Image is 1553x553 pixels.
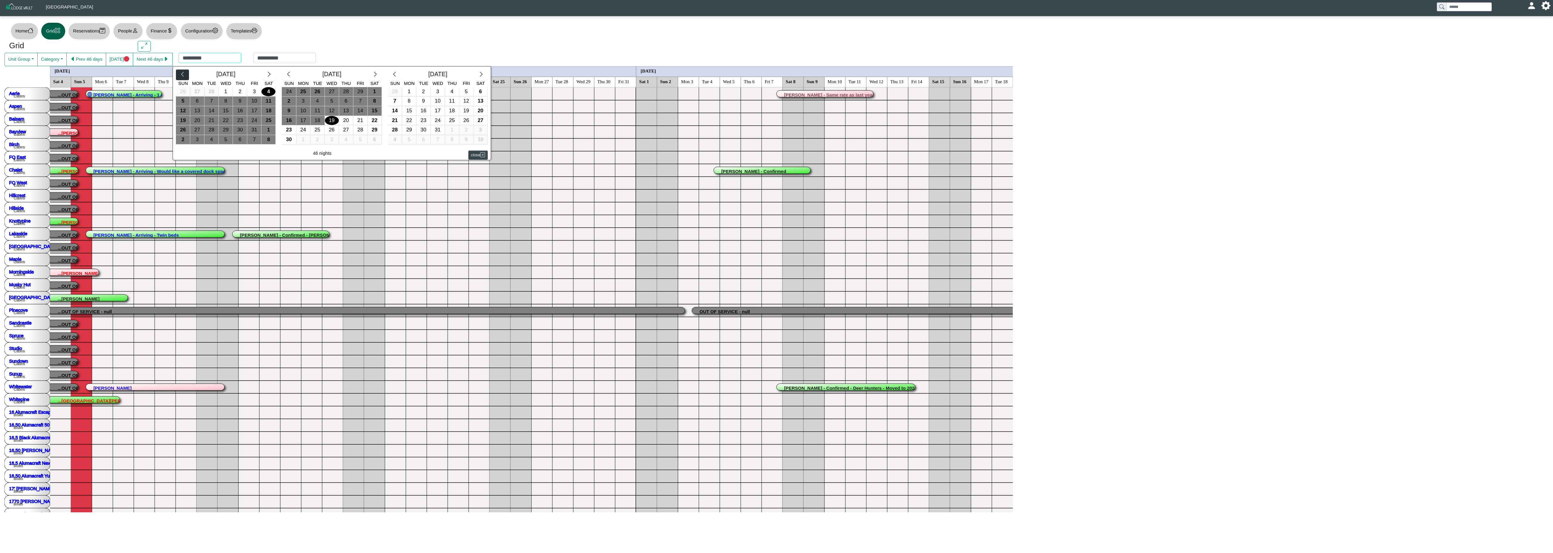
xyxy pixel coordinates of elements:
button: 2 [233,87,247,97]
button: 23 [233,116,247,126]
button: 23 [416,116,431,126]
div: 29 [353,87,367,97]
button: 6 [190,97,204,106]
button: 25 [261,116,276,126]
svg: chevron left [180,71,185,77]
button: 1 [219,87,233,97]
div: 24 [431,116,445,125]
button: 28 [388,87,402,97]
button: 4 [311,97,325,106]
button: 16 [416,106,431,116]
svg: chevron right [372,71,378,77]
div: 26 [325,125,339,135]
button: 4 [204,135,219,145]
span: Thu [447,81,457,86]
button: 20 [473,106,488,116]
div: 21 [353,116,367,125]
button: 8 [445,135,459,145]
button: 15 [368,106,382,116]
button: 22 [368,116,382,126]
div: 2 [459,125,473,135]
div: 6 [473,87,487,97]
div: 25 [296,87,310,97]
button: 8 [402,97,416,106]
button: 5 [353,135,368,145]
button: 1 [368,87,382,97]
svg: chevron left [286,71,291,77]
button: 4 [261,87,276,97]
div: 9 [233,97,247,106]
button: 17 [296,116,311,126]
button: 6 [368,135,382,145]
div: 14 [353,106,367,116]
div: 1 [368,87,382,97]
button: 11 [445,97,459,106]
div: 30 [416,125,430,135]
span: Wed [327,81,337,86]
span: Mon [192,81,203,86]
button: chevron right [263,70,276,80]
button: 1 [445,125,459,135]
div: 6 [368,135,382,144]
div: 31 [431,125,445,135]
div: 5 [219,135,233,144]
div: 3 [247,87,261,97]
div: 9 [459,135,473,144]
div: 24 [247,116,261,125]
button: 10 [296,106,311,116]
button: 13 [190,106,204,116]
button: 19 [325,116,339,126]
button: chevron left [388,70,401,80]
div: 20 [339,116,353,125]
button: chevron right [369,70,382,80]
span: Mon [298,81,309,86]
div: 2 [233,87,247,97]
button: 25 [445,116,459,126]
button: 6 [473,87,488,97]
button: 18 [311,116,325,126]
div: 23 [233,116,247,125]
button: 8 [261,135,276,145]
button: 19 [176,116,190,126]
span: Wed [221,81,231,86]
button: 13 [339,106,353,116]
button: 27 [325,87,339,97]
button: 27 [190,87,204,97]
button: 22 [219,116,233,126]
div: 28 [388,87,402,97]
button: 17 [247,106,261,116]
button: 14 [353,106,368,116]
div: 14 [204,106,218,116]
div: 28 [204,125,218,135]
div: 25 [311,125,325,135]
div: 17 [431,106,445,116]
button: 24 [282,87,296,97]
div: 4 [339,135,353,144]
div: 28 [353,125,367,135]
span: Fri [251,81,258,86]
div: 19 [459,106,473,116]
div: 6 [233,135,247,144]
div: 14 [388,106,402,116]
div: 21 [388,116,402,125]
button: 31 [247,125,261,135]
button: 2 [311,135,325,145]
button: 3 [431,87,445,97]
div: 16 [282,116,296,125]
button: 5 [219,135,233,145]
button: chevron left [282,70,295,80]
div: 22 [219,116,233,125]
span: Wed [433,81,443,86]
span: Sun [284,81,294,86]
div: 19 [176,116,190,125]
button: 23 [282,125,296,135]
div: 3 [325,135,339,144]
div: 7 [431,135,445,144]
button: 28 [204,125,219,135]
h6: 46 nights [313,151,332,156]
div: 29 [402,125,416,135]
button: 7 [204,97,219,106]
button: 16 [282,116,296,126]
button: 4 [339,135,353,145]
